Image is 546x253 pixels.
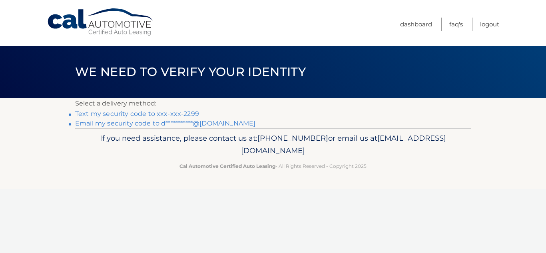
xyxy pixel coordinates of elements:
p: If you need assistance, please contact us at: or email us at [80,132,466,157]
a: Dashboard [400,18,432,31]
a: Cal Automotive [47,8,155,36]
p: - All Rights Reserved - Copyright 2025 [80,162,466,170]
span: [PHONE_NUMBER] [257,133,328,143]
span: We need to verify your identity [75,64,306,79]
a: Text my security code to xxx-xxx-2299 [75,110,199,118]
p: Select a delivery method: [75,98,471,109]
a: Logout [480,18,499,31]
strong: Cal Automotive Certified Auto Leasing [179,163,275,169]
a: FAQ's [449,18,463,31]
